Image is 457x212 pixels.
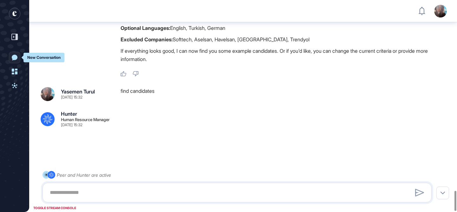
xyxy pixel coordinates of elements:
[61,89,95,94] div: Yasemen Turul
[61,111,77,116] div: Hunter
[121,87,451,101] div: find candidates
[434,5,447,17] img: user-avatar
[61,123,83,127] div: [DATE] 15:32
[121,25,170,31] strong: Optional Languages:
[57,171,111,179] div: Peer and Hunter are active
[121,24,451,32] p: English, Turkish, German
[61,118,110,122] div: Human Resource Manager
[41,87,55,101] img: 684c2a03a22436891b1588f4.jpg
[9,52,20,63] a: New Conversation
[121,36,173,43] strong: Excluded Companies:
[121,47,451,63] p: If everything looks good, I can now find you some example candidates. Or if you'd like, you can c...
[121,35,451,44] p: Softtech, Aselsan, Havelsan, [GEOGRAPHIC_DATA], Trendyol
[61,95,83,99] div: [DATE] 15:32
[9,8,20,19] div: entrapeer-logo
